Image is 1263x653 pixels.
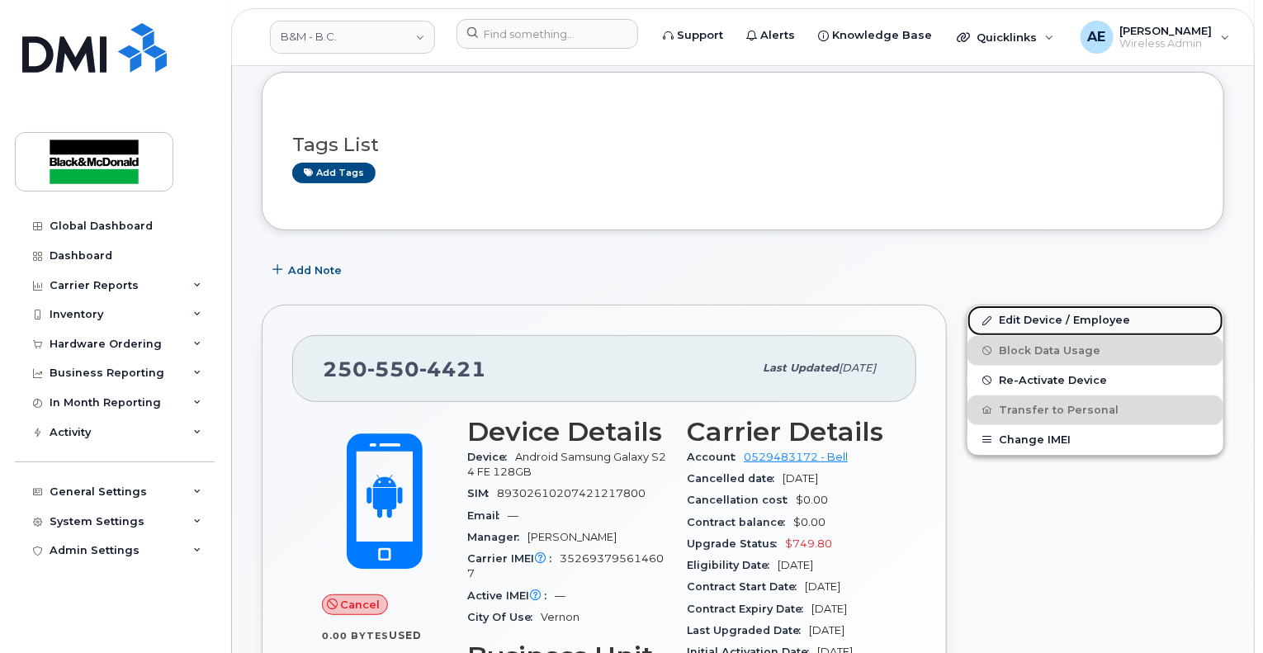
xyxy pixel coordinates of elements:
[811,603,847,615] span: [DATE]
[467,509,508,522] span: Email
[967,336,1223,366] button: Block Data Usage
[839,362,876,374] span: [DATE]
[1088,27,1106,47] span: AE
[467,552,664,580] span: 352693795614607
[785,537,832,550] span: $749.80
[687,603,811,615] span: Contract Expiry Date
[467,451,515,463] span: Device
[497,487,646,499] span: 89302610207421217800
[367,357,419,381] span: 550
[778,559,813,571] span: [DATE]
[687,451,744,463] span: Account
[687,537,785,550] span: Upgrade Status
[832,27,932,44] span: Knowledge Base
[467,417,667,447] h3: Device Details
[322,630,389,641] span: 0.00 Bytes
[467,552,560,565] span: Carrier IMEI
[292,135,1194,155] h3: Tags List
[945,21,1066,54] div: Quicklinks
[389,629,422,641] span: used
[687,559,778,571] span: Eligibility Date
[763,362,839,374] span: Last updated
[687,624,809,636] span: Last Upgraded Date
[1120,37,1213,50] span: Wireless Admin
[807,19,944,52] a: Knowledge Base
[809,624,844,636] span: [DATE]
[323,357,486,381] span: 250
[467,611,541,623] span: City Of Use
[467,589,555,602] span: Active IMEI
[760,27,795,44] span: Alerts
[508,509,518,522] span: —
[555,589,565,602] span: —
[999,374,1107,386] span: Re-Activate Device
[805,580,840,593] span: [DATE]
[796,494,828,506] span: $0.00
[677,27,723,44] span: Support
[783,472,818,485] span: [DATE]
[467,531,527,543] span: Manager
[744,451,848,463] a: 0529483172 - Bell
[1069,21,1242,54] div: Angelica Emnacen
[687,516,793,528] span: Contract balance
[456,19,638,49] input: Find something...
[467,451,666,478] span: Android Samsung Galaxy S24 FE 128GB
[541,611,579,623] span: Vernon
[292,163,376,183] a: Add tags
[793,516,825,528] span: $0.00
[967,395,1223,425] button: Transfer to Personal
[467,487,497,499] span: SIM
[687,580,805,593] span: Contract Start Date
[687,494,796,506] span: Cancellation cost
[341,597,381,613] span: Cancel
[687,417,887,447] h3: Carrier Details
[527,531,617,543] span: [PERSON_NAME]
[687,472,783,485] span: Cancelled date
[288,263,342,278] span: Add Note
[262,255,356,285] button: Add Note
[967,305,1223,335] a: Edit Device / Employee
[651,19,735,52] a: Support
[270,21,435,54] a: B&M - B.C.
[1120,24,1213,37] span: [PERSON_NAME]
[977,31,1037,44] span: Quicklinks
[419,357,486,381] span: 4421
[967,366,1223,395] button: Re-Activate Device
[967,425,1223,455] button: Change IMEI
[735,19,807,52] a: Alerts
